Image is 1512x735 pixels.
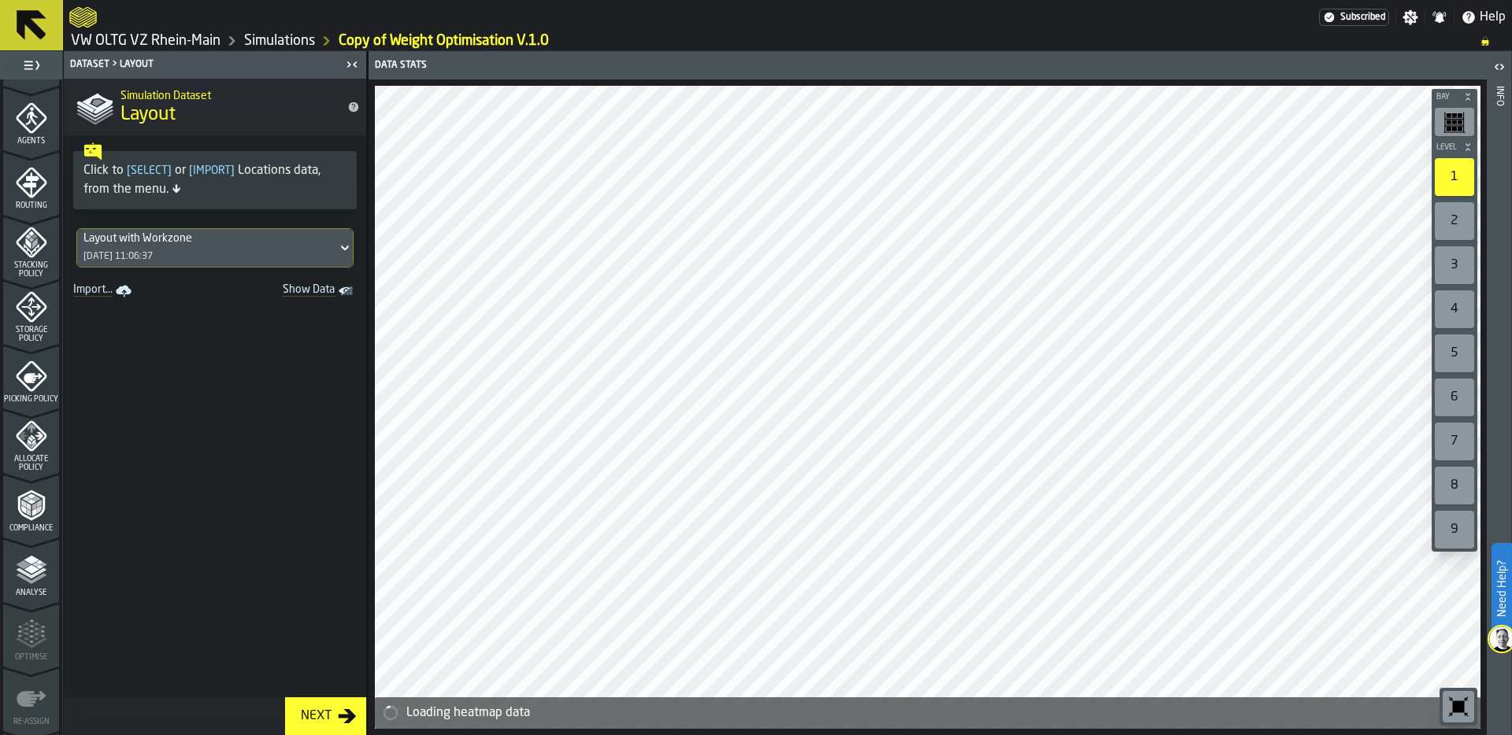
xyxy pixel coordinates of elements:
div: button-toolbar-undefined [1432,419,1477,464]
span: ] [168,165,172,176]
span: Import [186,165,238,176]
div: Click to or Locations data, from the menu. [83,161,346,199]
label: Need Help? [1493,545,1510,633]
button: button- [1432,139,1477,155]
a: link-to-/wh/i/44979e6c-6f66-405e-9874-c1e29f02a54a [71,32,220,50]
a: link-to-/wh/i/44979e6c-6f66-405e-9874-c1e29f02a54a/import/layout/ [67,280,141,302]
span: Allocate Policy [3,455,59,472]
li: menu Optimise [3,604,59,667]
span: Analyse [3,589,59,597]
div: DropdownMenuValue-c3f0a089-2639-4eb2-8537-75cc5319666b [83,232,331,245]
span: [ [189,165,193,176]
li: menu Re-assign [3,668,59,731]
div: Info [1494,83,1505,731]
button: button- [1432,89,1477,105]
li: menu Compliance [3,475,59,537]
a: toggle-dataset-table-Show Data [221,280,363,302]
div: 8 [1435,467,1474,504]
span: Select [124,165,175,176]
span: Subscribed [1340,12,1385,23]
div: Loading heatmap data [406,704,1474,722]
label: button-toggle-Open [1488,54,1510,83]
div: DropdownMenuValue-c3f0a089-2639-4eb2-8537-75cc5319666b[DATE] 11:06:37 [76,228,354,268]
li: menu Stacking Policy [3,216,59,279]
div: button-toolbar-undefined [1440,688,1477,726]
div: button-toolbar-undefined [1432,105,1477,139]
div: button-toolbar-undefined [1432,155,1477,199]
span: Picking Policy [3,395,59,404]
span: Re-assign [3,718,59,726]
div: Dataset > Layout [67,59,341,70]
div: Next [295,707,338,726]
div: alert-Loading heatmap data [375,697,1480,729]
div: button-toolbar-undefined [1432,508,1477,552]
div: button-toolbar-undefined [1432,331,1477,375]
a: link-to-/wh/i/44979e6c-6f66-405e-9874-c1e29f02a54a [244,32,315,50]
div: 5 [1435,334,1474,372]
div: button-toolbar-undefined [1432,287,1477,331]
div: 7 [1435,423,1474,460]
span: Layout [120,102,176,127]
div: button-toolbar-undefined [1432,464,1477,508]
nav: Breadcrumb [69,31,1506,50]
span: ] [231,165,235,176]
li: menu Storage Policy [3,281,59,344]
div: button-toolbar-undefined [1432,375,1477,419]
span: Level [1433,143,1460,152]
li: menu Analyse [3,539,59,602]
div: 9 [1435,511,1474,548]
li: menu Heatmaps [3,23,59,86]
span: Storage Policy [3,326,59,343]
span: Routing [3,201,59,210]
li: menu Routing [3,152,59,215]
span: Show Data [228,283,335,299]
a: link-to-/wh/i/44979e6c-6f66-405e-9874-c1e29f02a54a/simulations/06492a3e-34c6-4fd7-aa58-d77e0e6ad44b [339,32,549,50]
header: Data Stats [369,51,1487,79]
span: Stacking Policy [3,261,59,279]
a: logo-header [378,694,467,726]
li: menu Allocate Policy [3,410,59,473]
span: Optimise [3,653,59,662]
div: 2 [1435,202,1474,240]
span: Bay [1433,93,1460,102]
header: Info [1487,51,1511,735]
li: menu Agents [3,87,59,150]
div: button-toolbar-undefined [1432,199,1477,243]
div: 4 [1435,290,1474,328]
label: button-toggle-Settings [1396,9,1425,25]
header: Dataset > Layout [64,51,366,79]
div: title-Layout [64,79,366,135]
div: 3 [1435,246,1474,284]
div: 1 [1435,158,1474,196]
button: button-Next [285,697,366,735]
div: button-toolbar-undefined [1432,243,1477,287]
div: [DATE] 11:06:37 [83,251,153,262]
div: 6 [1435,379,1474,416]
li: menu Picking Policy [3,345,59,408]
span: Help [1480,8,1506,27]
a: logo-header [69,3,97,31]
label: button-toggle-Help [1455,8,1512,27]
span: Agents [3,137,59,146]
div: Data Stats [372,60,929,71]
label: button-toggle-Notifications [1425,9,1454,25]
label: button-toggle-Toggle Full Menu [3,54,59,76]
span: [ [127,165,131,176]
label: button-toggle-Close me [341,55,363,74]
div: Menu Subscription [1319,9,1389,26]
a: link-to-/wh/i/44979e6c-6f66-405e-9874-c1e29f02a54a/settings/billing [1319,9,1389,26]
span: Compliance [3,524,59,533]
svg: Reset zoom and position [1446,694,1471,719]
h2: Sub Title [120,87,335,102]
